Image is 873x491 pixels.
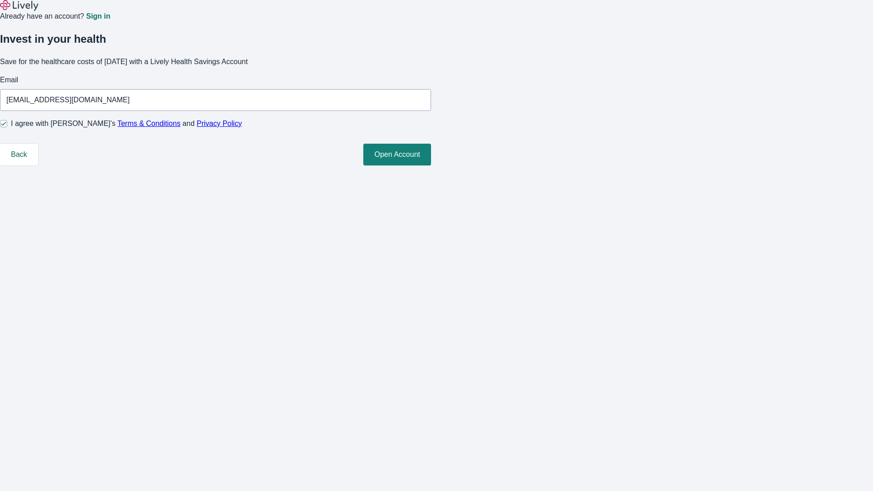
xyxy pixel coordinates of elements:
a: Privacy Policy [197,120,242,127]
a: Terms & Conditions [117,120,181,127]
span: I agree with [PERSON_NAME]’s and [11,118,242,129]
button: Open Account [363,144,431,165]
a: Sign in [86,13,110,20]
